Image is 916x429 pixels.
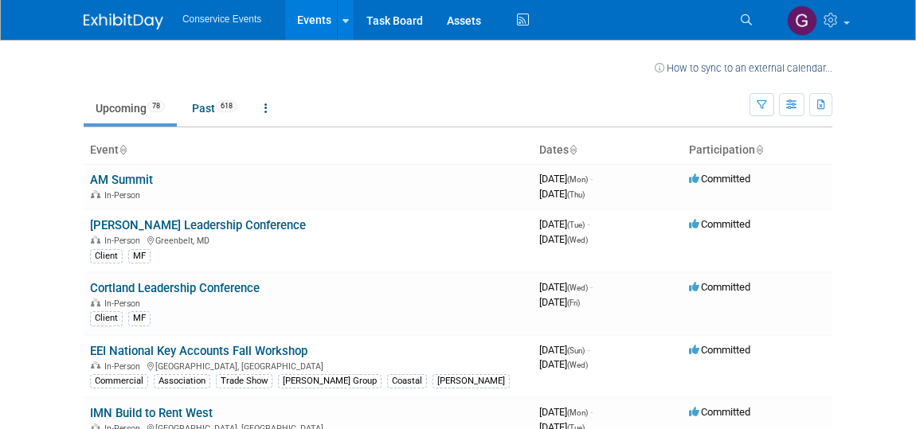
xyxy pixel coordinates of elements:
span: (Mon) [567,175,588,184]
div: [GEOGRAPHIC_DATA], [GEOGRAPHIC_DATA] [90,359,527,372]
div: Trade Show [216,374,272,388]
span: - [590,281,593,293]
span: (Sun) [567,346,585,355]
img: In-Person Event [91,236,100,244]
span: In-Person [104,190,145,201]
span: Committed [689,344,750,356]
th: Event [84,137,533,164]
span: In-Person [104,361,145,372]
span: (Thu) [567,190,585,199]
span: (Wed) [567,236,588,244]
span: Conservice Events [182,14,261,25]
a: Sort by Participation Type [755,143,763,156]
span: (Wed) [567,361,588,369]
span: 78 [147,100,165,112]
span: - [587,344,589,356]
a: How to sync to an external calendar... [655,62,832,74]
div: Commercial [90,374,148,388]
div: MF [128,311,151,326]
span: [DATE] [539,281,593,293]
img: In-Person Event [91,190,100,198]
a: Sort by Event Name [119,143,127,156]
span: Committed [689,173,750,185]
img: Gayle Reese [787,6,817,36]
th: Dates [533,137,683,164]
span: Committed [689,218,750,230]
span: - [590,406,593,418]
a: EEI National Key Accounts Fall Workshop [90,344,307,358]
span: - [590,173,593,185]
span: Committed [689,406,750,418]
span: (Wed) [567,283,588,292]
span: [DATE] [539,218,589,230]
span: 618 [216,100,237,112]
span: [DATE] [539,173,593,185]
span: (Fri) [567,298,580,307]
div: Client [90,311,123,326]
div: [PERSON_NAME] [433,374,510,388]
span: In-Person [104,236,145,246]
div: Greenbelt, MD [90,233,527,246]
img: In-Person Event [91,361,100,369]
span: (Mon) [567,408,588,417]
div: Coastal [387,374,427,388]
div: MF [128,249,151,263]
span: [DATE] [539,406,593,418]
a: Past618 [180,93,249,123]
div: [PERSON_NAME] Group [278,374,382,388]
img: In-Person Event [91,298,100,306]
span: [DATE] [539,233,588,245]
span: [DATE] [539,344,589,356]
span: (Tue) [567,220,585,229]
img: ExhibitDay [84,14,163,29]
a: IMN Build to Rent West [90,406,213,420]
span: [DATE] [539,296,580,308]
a: [PERSON_NAME] Leadership Conference [90,218,306,232]
span: [DATE] [539,358,588,370]
th: Participation [683,137,832,164]
a: Cortland Leadership Conference [90,281,260,295]
span: In-Person [104,298,145,309]
div: Association [154,374,210,388]
a: Upcoming78 [84,93,177,123]
div: Client [90,249,123,263]
a: AM Summit [90,173,153,187]
span: [DATE] [539,188,585,200]
a: Sort by Start Date [569,143,577,156]
span: - [587,218,589,230]
span: Committed [689,281,750,293]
